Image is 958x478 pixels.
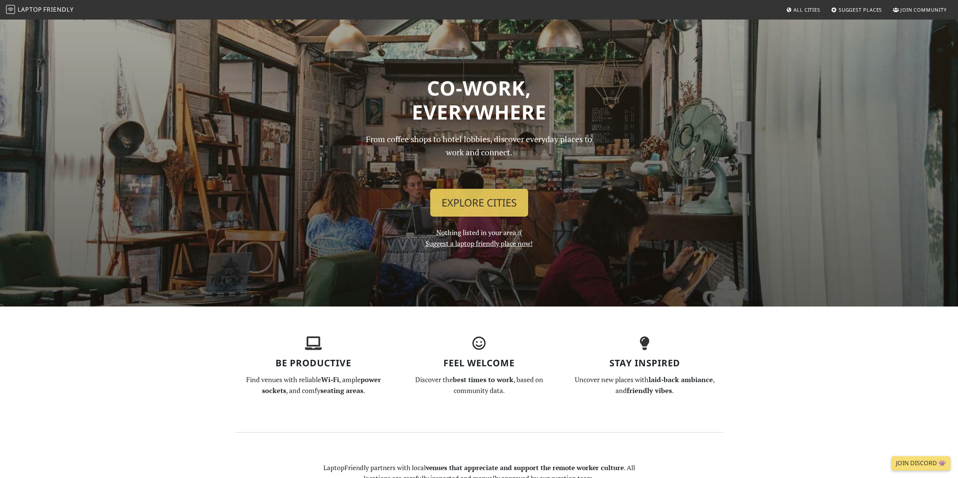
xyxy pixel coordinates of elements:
h1: Co-work, Everywhere [235,76,723,124]
a: Explore Cities [430,189,528,217]
img: LaptopFriendly [6,5,15,14]
a: Suggest Places [828,3,885,17]
p: From coffee shops to hotel lobbies, discover everyday places to work and connect. [359,133,599,183]
a: All Cities [783,3,823,17]
strong: seating areas [320,386,363,395]
h3: Feel Welcome [401,358,557,369]
a: Join Discord 👾 [891,456,950,470]
strong: best times to work [453,375,513,384]
strong: Wi-Fi [321,375,339,384]
a: Join Community [890,3,950,17]
p: Uncover new places with , and . [567,374,723,396]
h3: Stay Inspired [567,358,723,369]
a: LaptopFriendly LaptopFriendly [6,3,74,17]
span: Laptop [18,5,42,14]
h3: Be Productive [235,358,392,369]
strong: friendly vibes [627,386,672,395]
strong: venues that appreciate and support the remote worker culture [426,463,624,472]
a: Suggest a laptop friendly place now! [425,239,533,248]
p: Find venues with reliable , ample , and comfy . [235,374,392,396]
p: Discover the , based on community data. [401,374,557,396]
span: Suggest Places [839,6,882,13]
strong: laid-back ambiance [649,375,713,384]
span: Join Community [900,6,947,13]
span: Friendly [43,5,73,14]
div: Nothing listed in your area :( [355,133,603,249]
span: All Cities [794,6,820,13]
